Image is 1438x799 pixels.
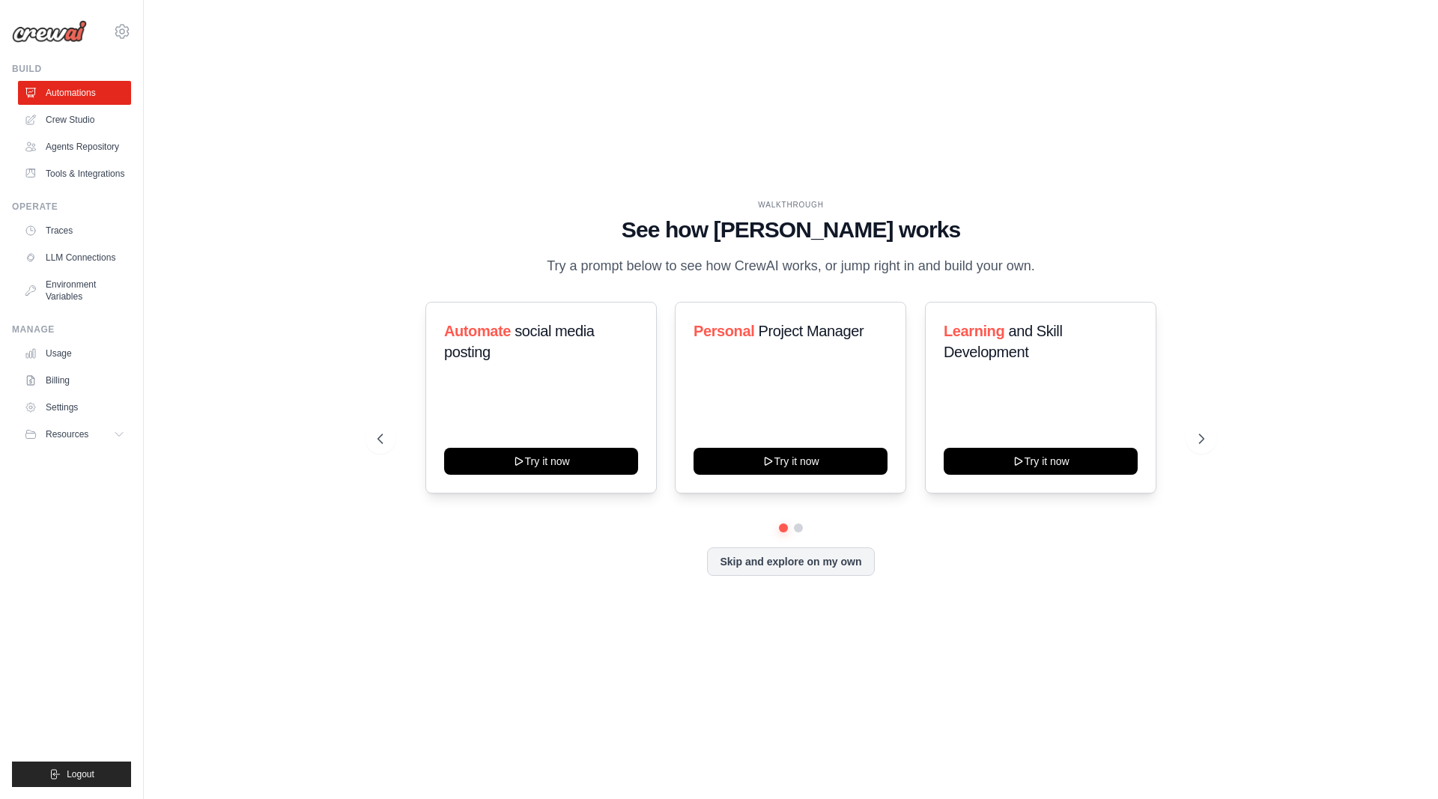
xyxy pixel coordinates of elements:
[694,323,754,339] span: Personal
[444,448,638,475] button: Try it now
[18,341,131,365] a: Usage
[12,201,131,213] div: Operate
[46,428,88,440] span: Resources
[694,448,888,475] button: Try it now
[18,108,131,132] a: Crew Studio
[18,81,131,105] a: Automations
[18,135,131,159] a: Agents Repository
[18,162,131,186] a: Tools & Integrations
[12,323,131,335] div: Manage
[67,768,94,780] span: Logout
[12,762,131,787] button: Logout
[944,448,1138,475] button: Try it now
[707,547,874,576] button: Skip and explore on my own
[18,422,131,446] button: Resources
[444,323,511,339] span: Automate
[944,323,1062,360] span: and Skill Development
[377,199,1204,210] div: WALKTHROUGH
[759,323,864,339] span: Project Manager
[18,273,131,309] a: Environment Variables
[12,63,131,75] div: Build
[18,219,131,243] a: Traces
[377,216,1204,243] h1: See how [PERSON_NAME] works
[539,255,1043,277] p: Try a prompt below to see how CrewAI works, or jump right in and build your own.
[18,368,131,392] a: Billing
[12,20,87,43] img: Logo
[18,395,131,419] a: Settings
[444,323,595,360] span: social media posting
[944,323,1004,339] span: Learning
[18,246,131,270] a: LLM Connections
